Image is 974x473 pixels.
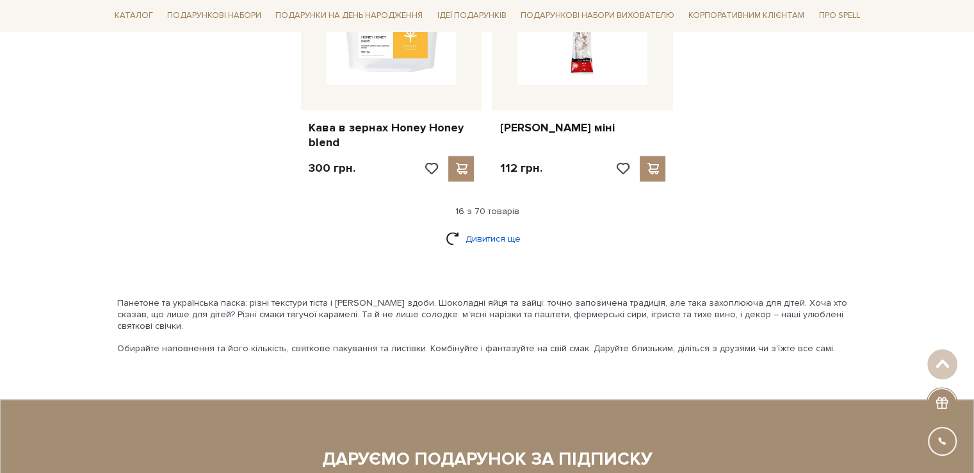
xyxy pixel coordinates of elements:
[309,120,475,151] a: Кава в зернах Honey Honey blend
[270,6,428,26] a: Подарунки на День народження
[117,297,857,333] p: Панетоне та українська паска: різні текстури тіста і [PERSON_NAME] здоби. Шоколадні яйця та зайці...
[446,228,529,250] a: Дивитися ще
[813,6,864,26] a: Про Spell
[683,5,809,27] a: Корпоративним клієнтам
[515,5,679,27] a: Подарункові набори вихователю
[110,6,158,26] a: Каталог
[499,161,542,176] p: 112 грн.
[432,6,511,26] a: Ідеї подарунків
[117,343,857,354] p: Обирайте наповнення та його кількість, святкове пакування та листівки. Комбінуйте і фантазуйте на...
[309,161,355,176] p: 300 грн.
[162,6,266,26] a: Подарункові набори
[499,120,665,135] a: [PERSON_NAME] міні
[104,206,870,217] div: 16 з 70 товарів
